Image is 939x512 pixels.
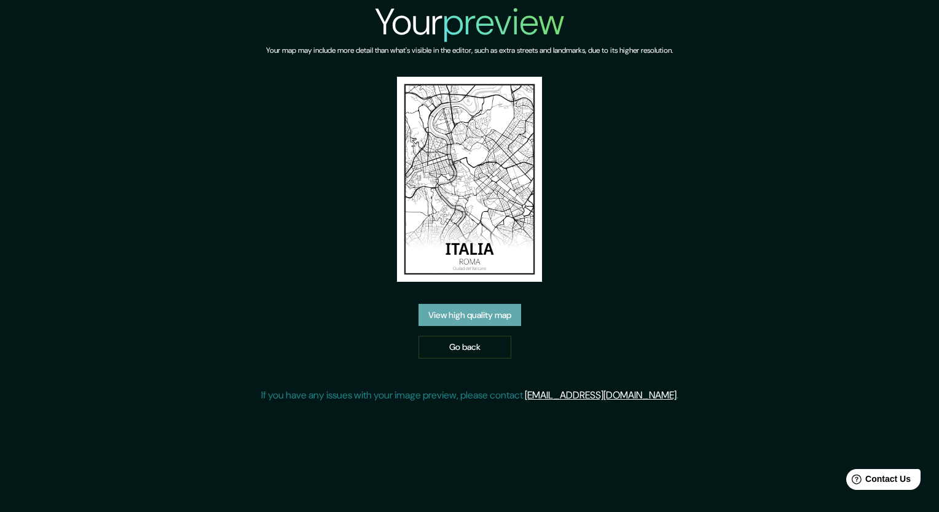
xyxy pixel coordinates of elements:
iframe: Help widget launcher [830,464,925,498]
img: created-map-preview [397,77,542,282]
h6: Your map may include more detail than what's visible in the editor, such as extra streets and lan... [266,44,673,57]
p: If you have any issues with your image preview, please contact . [261,388,678,403]
a: [EMAIL_ADDRESS][DOMAIN_NAME] [525,389,677,401]
a: Go back [418,336,511,359]
a: View high quality map [418,304,521,327]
